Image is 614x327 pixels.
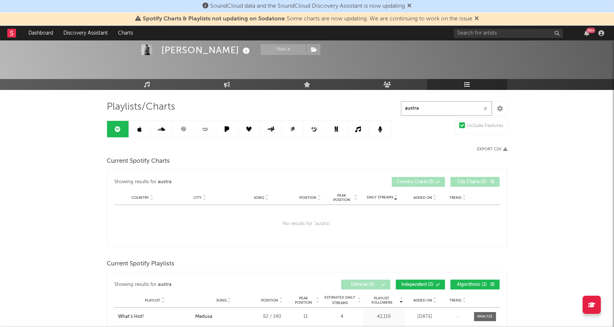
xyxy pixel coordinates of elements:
[107,157,170,166] span: Current Spotify Charts
[450,177,500,187] button: City Charts(0)
[330,193,353,202] span: Peak Position
[143,16,285,22] span: Spotify Charts & Playlists not updating on Sodatone
[341,280,390,289] button: Editorial(0)
[475,16,479,22] span: Dismiss
[158,178,172,186] div: austra
[396,280,445,289] button: Independent(2)
[477,147,507,151] button: Export CSV
[450,196,462,200] span: Trend
[300,196,317,200] span: Position
[392,177,445,187] button: Country Charts(0)
[216,298,227,303] span: Song
[145,298,160,303] span: Playlist
[194,196,202,200] span: City
[58,26,113,40] a: Discovery Assistant
[450,298,462,303] span: Trend
[413,298,432,303] span: Added On
[586,28,595,33] div: 99 +
[261,44,306,55] button: Track
[323,313,361,320] div: 4
[23,26,58,40] a: Dashboard
[113,26,138,40] a: Charts
[584,30,589,36] button: 99+
[210,3,405,9] span: SoundCloud data and the SoundCloud Discovery Assistant is now updating
[254,196,264,200] span: Song
[292,296,315,305] span: Peak Position
[467,122,503,130] div: Include Features
[114,177,307,187] div: Showing results for
[107,103,175,111] span: Playlists/Charts
[107,260,174,268] span: Current Spotify Playlists
[261,298,279,303] span: Position
[323,295,357,306] span: Estimated Daily Streams
[365,296,399,305] span: Playlist Followers
[450,280,500,289] button: Algorithmic(1)
[346,283,379,287] span: Editorial ( 0 )
[407,313,443,320] div: [DATE]
[454,29,563,38] input: Search for artists
[158,280,172,289] div: austra
[455,180,489,184] span: City Charts ( 0 )
[397,180,434,184] span: Country Charts ( 0 )
[367,195,393,200] span: Daily Streams
[256,313,288,320] div: 92 / 140
[413,196,432,200] span: Added On
[114,205,500,243] div: No results for " austra ".
[407,3,412,9] span: Dismiss
[401,283,434,287] span: Independent ( 2 )
[118,313,192,320] a: What's Hot!
[143,16,472,22] span: : Some charts are now updating. We are continuing to work on the issue
[455,283,489,287] span: Algorithmic ( 1 )
[365,313,403,320] div: 42,119
[118,313,144,320] div: What's Hot!
[292,313,319,320] div: 11
[114,280,307,289] div: Showing results for
[401,101,492,116] input: Search Playlists/Charts
[132,196,149,200] span: Country
[161,44,252,56] div: [PERSON_NAME]
[195,313,212,320] div: Medusa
